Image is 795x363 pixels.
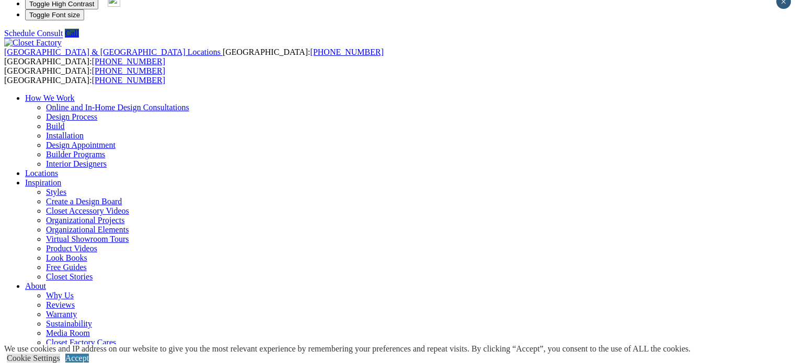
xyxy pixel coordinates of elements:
a: Call [65,29,79,38]
a: Closet Stories [46,272,93,281]
a: Styles [46,188,66,196]
div: We use cookies and IP address on our website to give you the most relevant experience by remember... [4,344,690,354]
span: [GEOGRAPHIC_DATA]: [GEOGRAPHIC_DATA]: [4,48,384,66]
a: Media Room [46,329,90,337]
a: Why Us [46,291,74,300]
a: About [25,282,46,290]
a: [PHONE_NUMBER] [310,48,383,56]
a: Design Process [46,112,97,121]
span: Toggle Font size [29,11,80,19]
button: Toggle Font size [25,9,84,20]
a: Interior Designers [46,159,107,168]
a: [PHONE_NUMBER] [92,76,165,85]
a: [PHONE_NUMBER] [92,57,165,66]
a: Sustainability [46,319,92,328]
a: Look Books [46,253,87,262]
a: Organizational Projects [46,216,124,225]
a: Product Videos [46,244,97,253]
a: Closet Accessory Videos [46,206,129,215]
a: Virtual Showroom Tours [46,235,129,243]
span: [GEOGRAPHIC_DATA] & [GEOGRAPHIC_DATA] Locations [4,48,221,56]
a: How We Work [25,93,75,102]
a: [PHONE_NUMBER] [92,66,165,75]
a: Inspiration [25,178,61,187]
a: Warranty [46,310,77,319]
a: [GEOGRAPHIC_DATA] & [GEOGRAPHIC_DATA] Locations [4,48,223,56]
a: Reviews [46,300,75,309]
a: Locations [25,169,58,178]
a: Installation [46,131,84,140]
a: Organizational Elements [46,225,129,234]
a: Free Guides [46,263,87,272]
a: Cookie Settings [7,354,60,362]
a: Create a Design Board [46,197,122,206]
a: Design Appointment [46,140,116,149]
a: Online and In-Home Design Consultations [46,103,189,112]
a: Schedule Consult [4,29,63,38]
a: Build [46,122,65,131]
span: [GEOGRAPHIC_DATA]: [GEOGRAPHIC_DATA]: [4,66,165,85]
a: Closet Factory Cares [46,338,116,347]
img: Closet Factory [4,38,62,48]
a: Accept [65,354,89,362]
a: Builder Programs [46,150,105,159]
